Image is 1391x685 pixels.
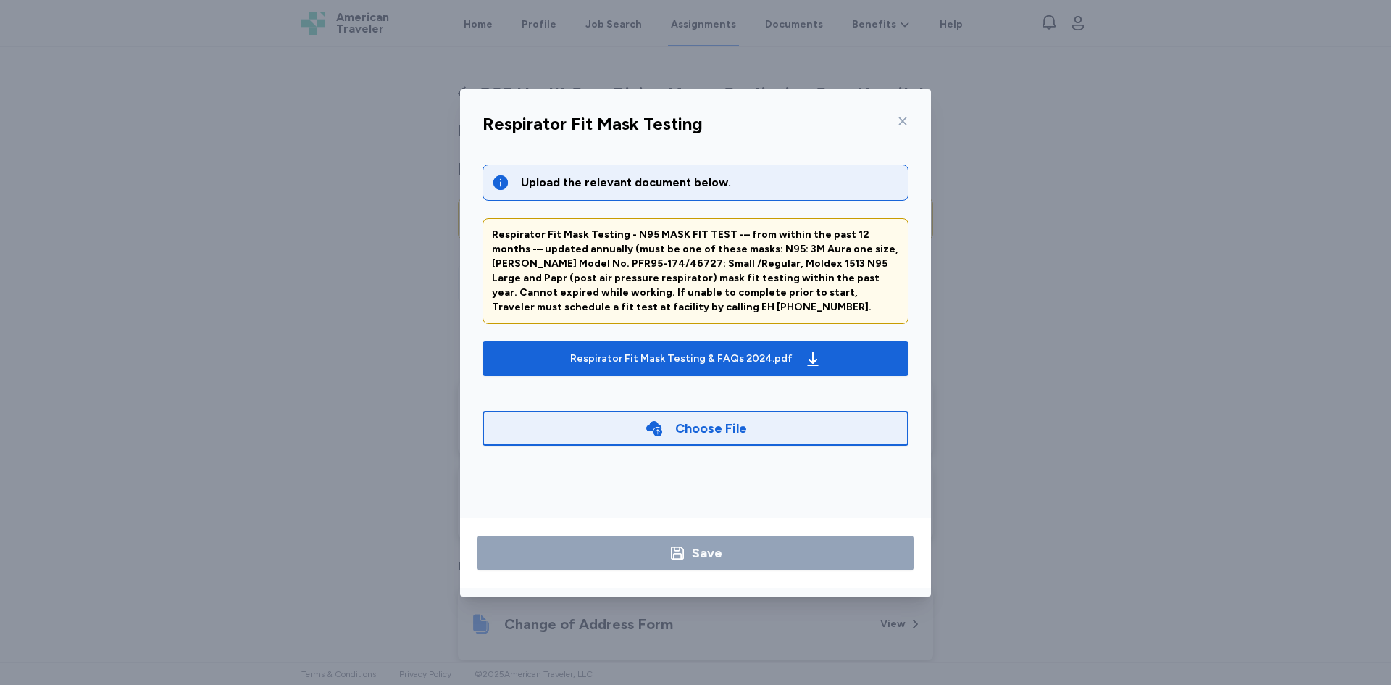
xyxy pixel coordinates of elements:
[675,418,747,439] div: Choose File
[483,112,703,136] div: Respirator Fit Mask Testing
[492,228,899,315] div: Respirator Fit Mask Testing - N95 MASK FIT TEST -– from within the past 12 months -– updated annu...
[477,536,914,570] button: Save
[570,352,793,366] div: Respirator Fit Mask Testing & FAQs 2024.pdf
[521,174,899,191] div: Upload the relevant document below.
[692,543,722,563] div: Save
[483,341,908,376] button: Respirator Fit Mask Testing & FAQs 2024.pdf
